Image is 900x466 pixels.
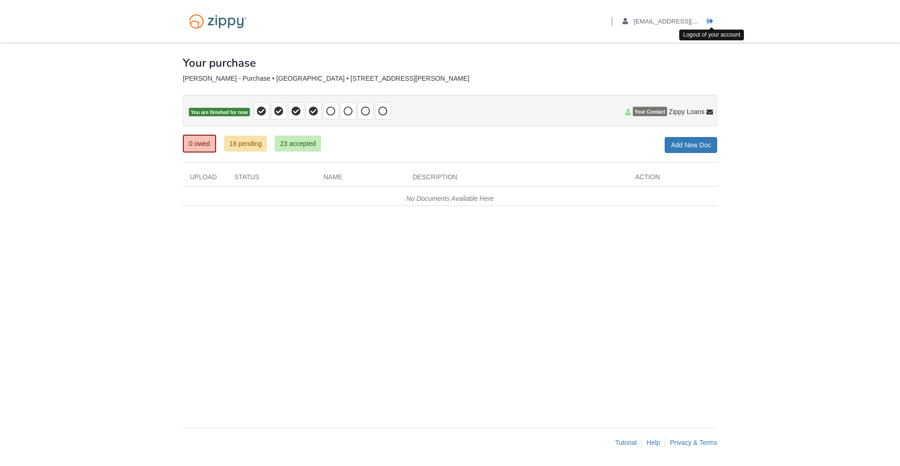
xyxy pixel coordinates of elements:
[707,18,717,27] a: Log out
[633,107,667,116] span: Your Contact
[183,75,717,83] div: [PERSON_NAME] - Purchase • [GEOGRAPHIC_DATA] • [STREET_ADDRESS][PERSON_NAME]
[183,9,253,33] img: Logo
[669,107,705,116] span: Zippy Loans
[227,172,316,186] div: Status
[615,439,637,446] a: Tutorial
[628,172,717,186] div: Action
[183,135,216,153] a: 0 owed
[275,136,321,152] a: 23 accepted
[665,137,717,153] a: Add New Doc
[670,439,717,446] a: Privacy & Terms
[183,172,227,186] div: Upload
[183,57,256,69] h1: Your purchase
[622,18,741,27] a: edit profile
[224,136,267,152] a: 18 pending
[646,439,660,446] a: Help
[679,30,744,40] div: Logout of your account
[406,195,494,202] em: No Documents Available Here
[316,172,405,186] div: Name
[405,172,628,186] div: Description
[189,108,250,117] span: You are finished for now
[634,18,741,25] span: alexandervazquez1030@gmail.com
